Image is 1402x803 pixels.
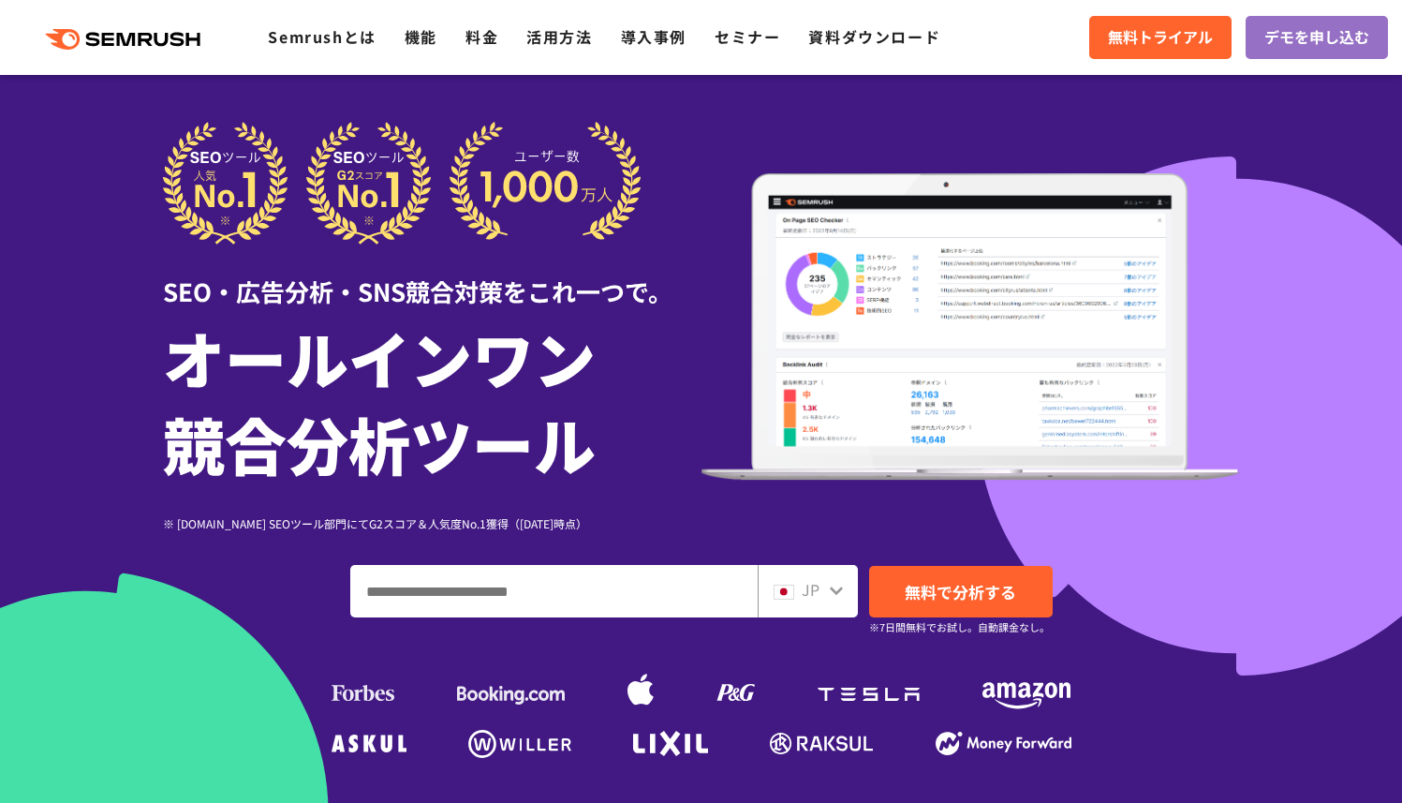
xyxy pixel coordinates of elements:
h1: オールインワン 競合分析ツール [163,314,701,486]
a: セミナー [715,25,780,48]
small: ※7日間無料でお試し。自動課金なし。 [869,618,1050,636]
a: 活用方法 [526,25,592,48]
input: ドメイン、キーワードまたはURLを入力してください [351,566,757,617]
span: JP [802,578,819,601]
a: 資料ダウンロード [808,25,940,48]
a: 料金 [465,25,498,48]
span: 無料トライアル [1108,25,1213,50]
div: SEO・広告分析・SNS競合対策をこれ一つで。 [163,245,701,309]
span: デモを申し込む [1264,25,1369,50]
a: Semrushとは [268,25,376,48]
a: 無料で分析する [869,566,1053,617]
a: 機能 [405,25,437,48]
span: 無料で分析する [905,580,1016,603]
div: ※ [DOMAIN_NAME] SEOツール部門にてG2スコア＆人気度No.1獲得（[DATE]時点） [163,514,701,532]
a: 導入事例 [621,25,686,48]
a: デモを申し込む [1246,16,1388,59]
a: 無料トライアル [1089,16,1232,59]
